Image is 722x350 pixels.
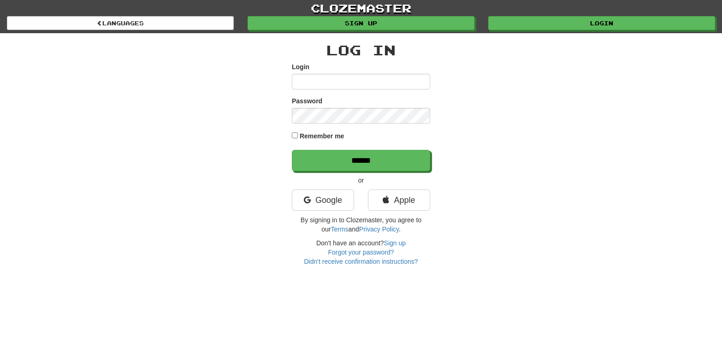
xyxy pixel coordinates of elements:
[7,16,234,30] a: Languages
[292,215,430,234] p: By signing in to Clozemaster, you agree to our and .
[359,225,399,233] a: Privacy Policy
[384,239,406,247] a: Sign up
[292,176,430,185] p: or
[368,190,430,211] a: Apple
[300,131,344,141] label: Remember me
[488,16,715,30] a: Login
[292,62,309,71] label: Login
[292,190,354,211] a: Google
[292,42,430,58] h2: Log In
[292,96,322,106] label: Password
[304,258,418,265] a: Didn't receive confirmation instructions?
[331,225,348,233] a: Terms
[328,249,394,256] a: Forgot your password?
[292,238,430,266] div: Don't have an account?
[248,16,474,30] a: Sign up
